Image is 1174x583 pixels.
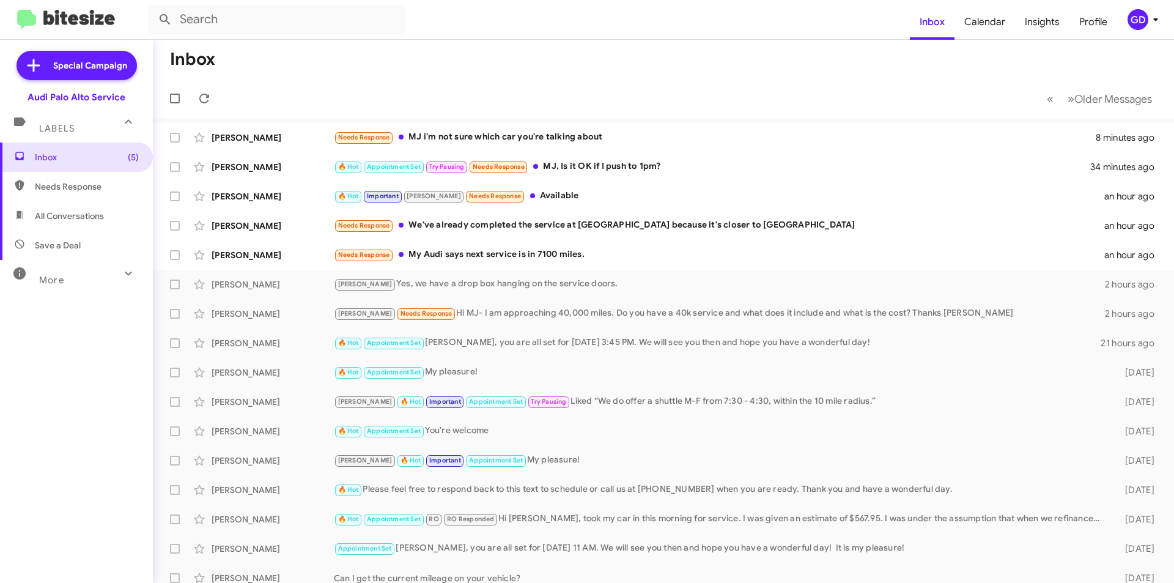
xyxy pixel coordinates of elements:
[1106,484,1164,496] div: [DATE]
[429,398,461,406] span: Important
[1047,91,1054,106] span: «
[212,543,334,555] div: [PERSON_NAME]
[1106,366,1164,379] div: [DATE]
[338,133,390,141] span: Needs Response
[338,310,393,317] span: [PERSON_NAME]
[367,368,421,376] span: Appointment Set
[1060,86,1159,111] button: Next
[212,220,334,232] div: [PERSON_NAME]
[212,278,334,291] div: [PERSON_NAME]
[39,275,64,286] span: More
[28,91,125,103] div: Audi Palo Alto Service
[35,210,104,222] span: All Conversations
[212,337,334,349] div: [PERSON_NAME]
[148,5,405,34] input: Search
[1096,132,1164,144] div: 8 minutes ago
[407,192,461,200] span: [PERSON_NAME]
[469,398,523,406] span: Appointment Set
[212,484,334,496] div: [PERSON_NAME]
[367,163,421,171] span: Appointment Set
[338,192,359,200] span: 🔥 Hot
[401,310,452,317] span: Needs Response
[334,218,1104,232] div: We've already completed the service at [GEOGRAPHIC_DATA] because it's closer to [GEOGRAPHIC_DATA]
[1015,4,1069,40] a: Insights
[1106,513,1164,525] div: [DATE]
[334,336,1101,350] div: [PERSON_NAME], you are all set for [DATE] 3:45 PM. We will see you then and hope you have a wonde...
[1101,337,1164,349] div: 21 hours ago
[212,455,334,467] div: [PERSON_NAME]
[1106,396,1164,408] div: [DATE]
[338,339,359,347] span: 🔥 Hot
[1105,278,1164,291] div: 2 hours ago
[334,365,1106,379] div: My pleasure!
[1104,249,1164,261] div: an hour ago
[910,4,954,40] a: Inbox
[367,339,421,347] span: Appointment Set
[338,368,359,376] span: 🔥 Hot
[469,456,523,464] span: Appointment Set
[338,515,359,523] span: 🔥 Hot
[1106,455,1164,467] div: [DATE]
[429,456,461,464] span: Important
[401,398,421,406] span: 🔥 Hot
[212,425,334,437] div: [PERSON_NAME]
[338,221,390,229] span: Needs Response
[1104,190,1164,202] div: an hour ago
[447,515,494,523] span: RO Responded
[473,163,525,171] span: Needs Response
[1039,86,1061,111] button: Previous
[1128,9,1148,30] div: GD
[334,160,1091,174] div: MJ, Is it OK if I push to 1pm?
[128,151,139,163] span: (5)
[469,192,521,200] span: Needs Response
[170,50,215,69] h1: Inbox
[338,427,359,435] span: 🔥 Hot
[334,248,1104,262] div: My Audi says next service is in 7100 miles.
[338,544,392,552] span: Appointment Set
[1117,9,1161,30] button: GD
[954,4,1015,40] a: Calendar
[212,132,334,144] div: [PERSON_NAME]
[334,512,1106,526] div: Hi [PERSON_NAME], took my car in this morning for service. I was given an estimate of $567.95. I ...
[1068,91,1074,106] span: »
[367,427,421,435] span: Appointment Set
[531,398,566,406] span: Try Pausing
[429,163,464,171] span: Try Pausing
[338,398,393,406] span: [PERSON_NAME]
[1105,308,1164,320] div: 2 hours ago
[334,277,1105,291] div: Yes, we have a drop box hanging on the service doors.
[17,51,137,80] a: Special Campaign
[1091,161,1164,173] div: 34 minutes ago
[334,189,1104,203] div: Available
[334,483,1106,497] div: Please feel free to respond back to this text to schedule or call us at [PHONE_NUMBER] when you a...
[334,453,1106,467] div: My pleasure!
[39,123,75,134] span: Labels
[35,151,139,163] span: Inbox
[35,239,81,251] span: Save a Deal
[1074,92,1152,106] span: Older Messages
[212,161,334,173] div: [PERSON_NAME]
[1040,86,1159,111] nav: Page navigation example
[53,59,127,72] span: Special Campaign
[338,251,390,259] span: Needs Response
[212,249,334,261] div: [PERSON_NAME]
[334,395,1106,409] div: Liked “We do offer a shuttle M-F from 7:30 - 4:30, within the 10 mile radius.”
[1069,4,1117,40] a: Profile
[338,486,359,494] span: 🔥 Hot
[367,192,399,200] span: Important
[401,456,421,464] span: 🔥 Hot
[429,515,438,523] span: RO
[212,190,334,202] div: [PERSON_NAME]
[1106,543,1164,555] div: [DATE]
[334,424,1106,438] div: You're welcome
[212,308,334,320] div: [PERSON_NAME]
[212,396,334,408] div: [PERSON_NAME]
[334,306,1105,321] div: Hi MJ- I am approaching 40,000 miles. Do you have a 40k service and what does it include and what...
[338,456,393,464] span: [PERSON_NAME]
[1104,220,1164,232] div: an hour ago
[338,280,393,288] span: [PERSON_NAME]
[338,163,359,171] span: 🔥 Hot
